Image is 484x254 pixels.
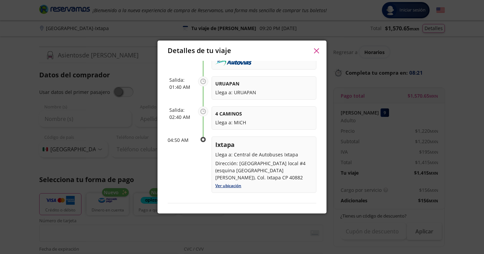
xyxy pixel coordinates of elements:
[169,106,195,113] p: Salida:
[215,183,241,188] a: Ver ubicación
[168,136,195,144] p: 04:50 AM
[169,83,195,91] p: 01:40 AM
[215,140,313,149] p: Ixtapa
[168,46,231,56] p: Detalles de tu viaje
[215,151,313,158] p: Llega a: Central de Autobuses Ixtapa
[169,76,195,83] p: Salida:
[169,113,195,121] p: 02:40 AM
[215,160,313,181] p: Dirección: [GEOGRAPHIC_DATA] local #4 (esquina [GEOGRAPHIC_DATA][PERSON_NAME]), Col. Ixtapa CP 40882
[215,89,313,96] p: Llega a: URUAPAN
[215,110,313,117] p: 4 CAMINOS
[215,80,313,87] p: URUAPAN
[215,119,313,126] p: Llega a: MICH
